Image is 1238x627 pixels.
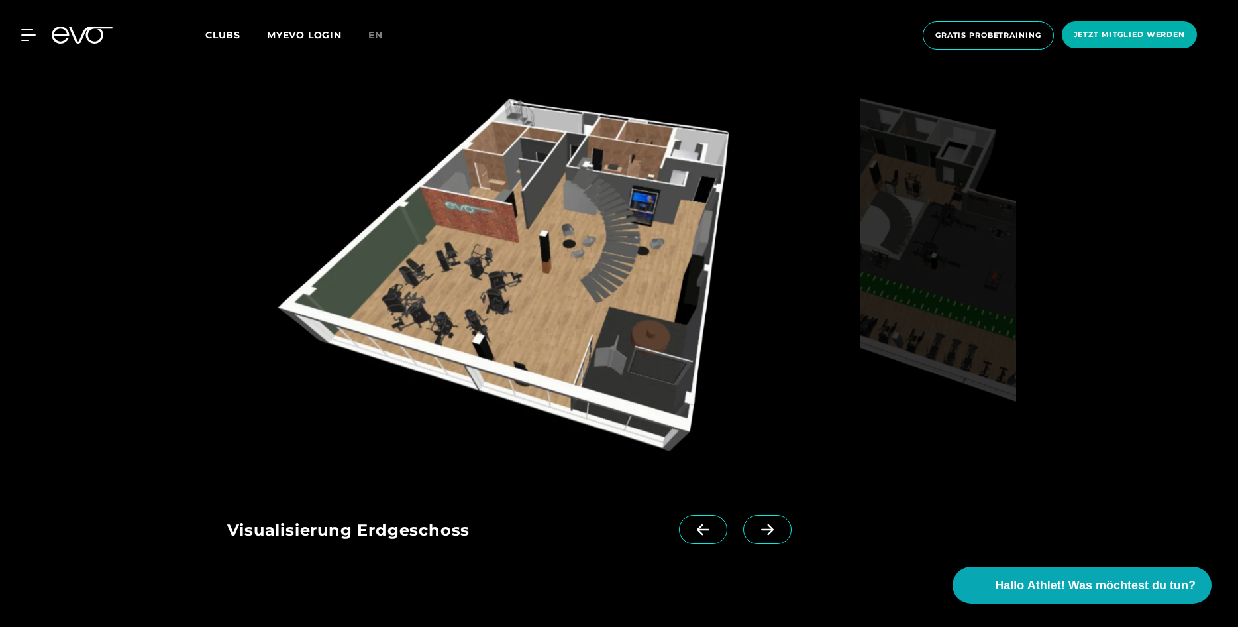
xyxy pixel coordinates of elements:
img: evofitness [227,75,854,483]
a: en [368,28,399,43]
a: MYEVO LOGIN [267,29,342,41]
span: Clubs [205,29,240,41]
a: Jetzt Mitglied werden [1058,21,1201,50]
span: en [368,29,383,41]
img: evofitness [860,75,1017,483]
span: Hallo Athlet! Was möchtest du tun? [995,577,1196,595]
a: Gratis Probetraining [919,21,1058,50]
button: Hallo Athlet! Was möchtest du tun? [953,567,1212,604]
span: Jetzt Mitglied werden [1074,29,1185,40]
a: Clubs [205,28,267,41]
span: Gratis Probetraining [935,30,1041,41]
